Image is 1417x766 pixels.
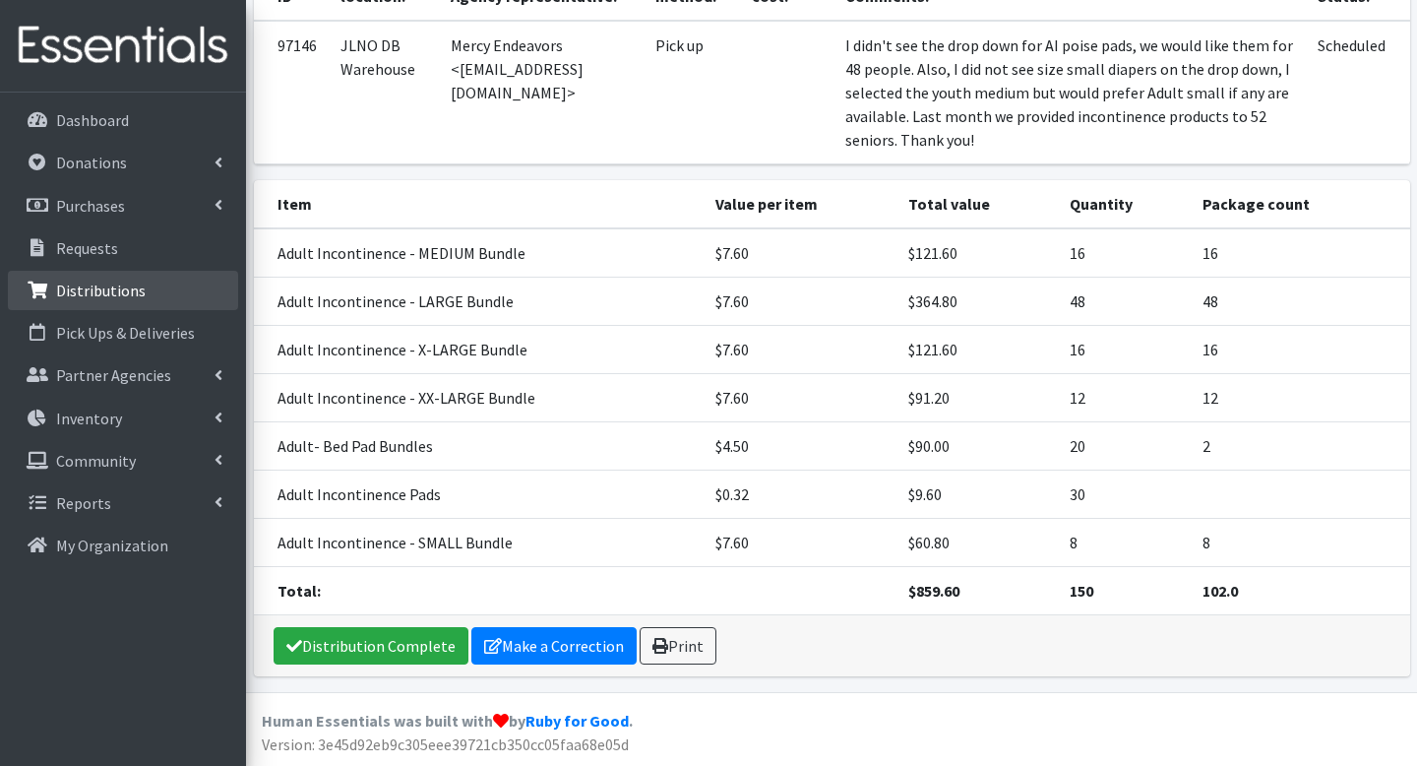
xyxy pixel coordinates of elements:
a: Donations [8,143,238,182]
td: I didn't see the drop down for AI poise pads, we would like them for 48 people. Also, I did not s... [833,21,1306,164]
td: 2 [1191,422,1409,471]
a: My Organization [8,526,238,565]
td: Pick up [644,21,740,164]
td: 8 [1058,519,1191,567]
td: 12 [1058,374,1191,422]
a: Print [640,627,716,665]
td: $90.00 [896,422,1058,471]
img: HumanEssentials [8,13,238,79]
td: $7.60 [704,278,896,326]
td: Adult Incontinence Pads [254,471,704,519]
a: Ruby for Good [525,711,629,731]
p: Partner Agencies [56,365,171,385]
p: Donations [56,153,127,172]
td: 20 [1058,422,1191,471]
a: Requests [8,228,238,268]
p: Inventory [56,409,122,428]
th: Value per item [704,180,896,228]
th: Total value [896,180,1058,228]
p: My Organization [56,536,168,555]
td: $91.20 [896,374,1058,422]
a: Dashboard [8,100,238,140]
strong: Human Essentials was built with by . [262,711,633,731]
td: Adult Incontinence - MEDIUM Bundle [254,228,704,278]
td: 16 [1058,326,1191,374]
a: Distribution Complete [274,627,468,665]
td: $121.60 [896,228,1058,278]
td: Scheduled [1306,21,1409,164]
td: $121.60 [896,326,1058,374]
p: Requests [56,238,118,258]
td: Mercy Endeavors <[EMAIL_ADDRESS][DOMAIN_NAME]> [439,21,644,164]
span: Version: 3e45d92eb9c305eee39721cb350cc05faa68e05d [262,734,629,754]
p: Community [56,451,136,471]
td: Adult- Bed Pad Bundles [254,422,704,471]
td: $4.50 [704,422,896,471]
th: Quantity [1058,180,1191,228]
td: $9.60 [896,471,1058,519]
a: Distributions [8,271,238,310]
td: JLNO DB Warehouse [329,21,440,164]
td: $364.80 [896,278,1058,326]
td: $7.60 [704,519,896,567]
p: Distributions [56,281,146,300]
td: 48 [1058,278,1191,326]
a: Reports [8,483,238,523]
td: 8 [1191,519,1409,567]
a: Make a Correction [471,627,637,665]
td: $7.60 [704,228,896,278]
td: Adult Incontinence - LARGE Bundle [254,278,704,326]
p: Reports [56,493,111,513]
p: Purchases [56,196,125,216]
strong: $859.60 [908,581,959,601]
td: $7.60 [704,326,896,374]
td: 12 [1191,374,1409,422]
td: 30 [1058,471,1191,519]
td: $0.32 [704,471,896,519]
td: 16 [1191,228,1409,278]
p: Dashboard [56,110,129,130]
a: Partner Agencies [8,355,238,395]
strong: 150 [1070,581,1093,601]
p: Pick Ups & Deliveries [56,323,195,343]
th: Package count [1191,180,1409,228]
a: Inventory [8,399,238,438]
td: $60.80 [896,519,1058,567]
td: Adult Incontinence - SMALL Bundle [254,519,704,567]
td: 48 [1191,278,1409,326]
th: Item [254,180,704,228]
td: 16 [1058,228,1191,278]
td: Adult Incontinence - XX-LARGE Bundle [254,374,704,422]
a: Pick Ups & Deliveries [8,313,238,352]
strong: 102.0 [1202,581,1238,601]
strong: Total: [277,581,321,601]
a: Purchases [8,186,238,225]
td: $7.60 [704,374,896,422]
td: 97146 [254,21,329,164]
td: Adult Incontinence - X-LARGE Bundle [254,326,704,374]
a: Community [8,441,238,480]
td: 16 [1191,326,1409,374]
